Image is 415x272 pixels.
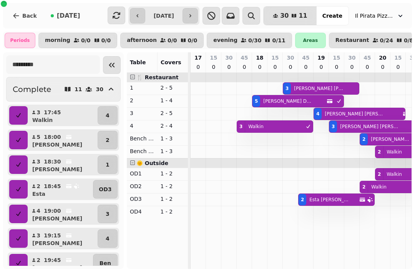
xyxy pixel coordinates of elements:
[210,54,217,62] p: 15
[379,54,386,62] p: 20
[334,63,340,71] p: 0
[130,135,154,142] p: Bench Left
[100,259,111,267] p: Ben
[322,13,342,18] span: Create
[160,195,185,203] p: 1 - 2
[98,205,118,223] button: 3
[44,207,61,215] p: 19:00
[213,37,237,43] p: evening
[241,63,247,71] p: 0
[36,182,41,190] p: 2
[13,84,51,95] h2: Complete
[160,170,185,177] p: 1 - 2
[36,232,41,239] p: 3
[160,84,185,92] p: 2 - 5
[387,149,402,155] p: Walkin
[404,38,413,43] p: 0 / 8
[364,54,371,62] p: 45
[32,165,82,173] p: [PERSON_NAME]
[29,180,91,199] button: 218:45Esta
[106,210,110,218] p: 3
[168,38,177,43] p: 0 / 0
[36,256,41,264] p: 2
[362,184,365,190] div: 2
[371,184,387,190] p: Walkin
[318,63,324,71] p: 0
[160,109,185,117] p: 2 - 5
[120,33,204,48] button: afternoon0/00/0
[6,77,121,102] button: Complete1130
[36,108,41,116] p: 3
[160,135,185,142] p: 1 - 3
[29,106,96,125] button: 317:45Walkin
[81,38,91,43] p: 0 / 0
[36,207,41,215] p: 4
[106,235,110,242] p: 4
[160,122,185,130] p: 2 - 4
[225,54,232,62] p: 30
[44,108,61,116] p: 17:45
[22,13,37,18] span: Back
[98,155,118,174] button: 1
[160,97,185,104] p: 1 - 4
[195,63,201,71] p: 0
[32,215,82,222] p: [PERSON_NAME]
[286,85,289,92] div: 3
[295,33,326,48] div: Areas
[271,54,279,62] p: 15
[287,63,294,71] p: 0
[256,54,263,62] p: 18
[6,7,43,25] button: Back
[32,190,45,198] p: Esta
[130,97,154,104] p: 2
[130,59,146,65] span: Table
[160,147,185,155] p: 1 - 3
[44,256,61,264] p: 19:45
[161,59,181,65] span: Covers
[98,131,118,149] button: 2
[349,63,355,71] p: 0
[98,229,118,248] button: 4
[207,33,292,48] button: evening0/300/11
[387,171,402,177] p: Walkin
[394,54,402,62] p: 15
[101,38,111,43] p: 0 / 0
[44,133,61,141] p: 18:00
[301,197,304,203] div: 2
[194,54,202,62] p: 17
[160,182,185,190] p: 1 - 2
[325,111,384,117] p: [PERSON_NAME] [PERSON_NAME]
[395,63,401,71] p: 0
[103,56,121,74] button: Collapse sidebar
[106,136,110,144] p: 2
[317,54,325,62] p: 19
[188,38,198,43] p: 0 / 0
[36,133,41,141] p: 5
[96,87,103,92] p: 30
[302,54,309,62] p: 45
[130,195,154,203] p: OD3
[303,63,309,71] p: 0
[211,63,217,71] p: 0
[264,7,317,25] button: 3011
[93,180,118,199] button: OD3
[130,84,154,92] p: 1
[32,116,53,124] p: Walkin
[99,185,111,193] p: OD3
[380,38,393,43] p: 0 / 24
[32,141,82,149] p: [PERSON_NAME]
[29,131,96,149] button: 518:00[PERSON_NAME]
[380,63,386,71] p: 0
[316,111,319,117] div: 4
[239,123,242,130] div: 3
[130,122,154,130] p: 4
[248,123,264,130] p: Walkin
[57,13,80,19] span: [DATE]
[226,63,232,71] p: 0
[130,147,154,155] p: Bench Right
[280,13,289,19] span: 30
[378,171,381,177] div: 2
[263,98,312,104] p: [PERSON_NAME] Dinsdale
[127,37,157,43] p: afternoon
[130,109,154,117] p: 3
